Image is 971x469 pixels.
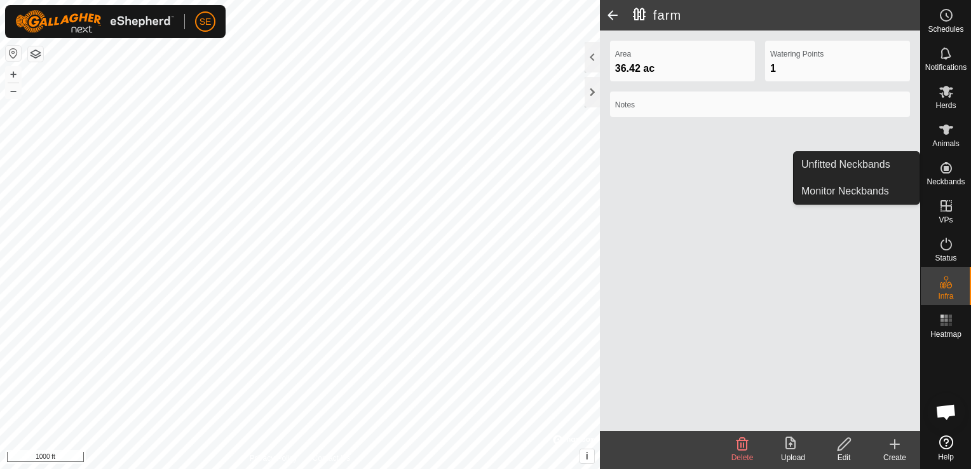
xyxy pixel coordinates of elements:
a: Privacy Policy [250,452,297,464]
span: Neckbands [927,178,965,186]
span: Animals [932,140,960,147]
span: Schedules [928,25,963,33]
button: + [6,67,21,82]
span: Heatmap [930,330,961,338]
span: i [586,451,588,461]
span: Monitor Neckbands [801,184,889,199]
span: Status [935,254,956,262]
a: Help [921,430,971,466]
button: Map Layers [28,46,43,62]
button: i [580,449,594,463]
span: Help [938,453,954,461]
button: Reset Map [6,46,21,61]
span: 1 [770,63,776,74]
span: Infra [938,292,953,300]
label: Area [615,48,750,60]
a: Unfitted Neckbands [794,152,920,177]
a: Contact Us [313,452,350,464]
label: Notes [615,99,905,111]
div: Create [869,452,920,463]
span: VPs [939,216,953,224]
button: – [6,83,21,99]
div: Upload [768,452,818,463]
div: Open chat [927,393,965,431]
span: Unfitted Neckbands [801,157,890,172]
h2: farm [633,8,920,23]
span: Herds [935,102,956,109]
span: Notifications [925,64,967,71]
a: Monitor Neckbands [794,179,920,204]
span: Delete [731,453,754,462]
span: 36.42 ac [615,63,655,74]
div: Edit [818,452,869,463]
label: Watering Points [770,48,905,60]
span: SE [200,15,212,29]
img: Gallagher Logo [15,10,174,33]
